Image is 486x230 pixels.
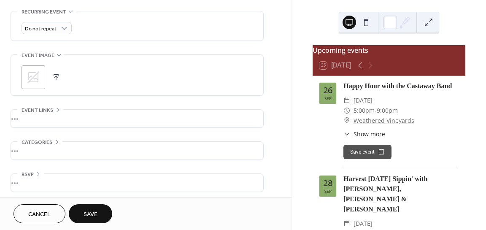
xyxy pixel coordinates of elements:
span: 5:00pm [354,106,375,116]
div: Sep [324,189,332,193]
button: ​Show more [343,130,385,138]
span: Show more [354,130,385,138]
div: ​ [343,130,350,138]
div: ​ [343,95,350,106]
div: ••• [11,142,263,160]
span: [DATE] [354,219,373,229]
span: 9:00pm [377,106,398,116]
div: ••• [11,174,263,192]
div: Sep [324,96,332,100]
span: Categories [22,138,52,147]
button: Save event [343,145,391,159]
div: 26 [323,86,332,95]
span: Recurring event [22,8,66,16]
div: ••• [11,110,263,127]
div: ; [22,65,45,89]
div: 28 [323,179,332,187]
div: ​ [343,106,350,116]
span: Do not repeat [25,24,57,34]
a: Weathered Vineyards [354,116,414,126]
div: ​ [343,116,350,126]
span: Cancel [28,210,51,219]
span: [DATE] [354,95,373,106]
span: Event links [22,106,53,115]
div: Happy Hour with the Castaway Band [343,81,459,91]
button: Save [69,204,112,223]
span: RSVP [22,170,34,179]
div: ​ [343,219,350,229]
span: - [375,106,377,116]
div: Upcoming events [313,45,465,55]
span: Save [84,210,97,219]
span: Event image [22,51,54,60]
button: Cancel [13,204,65,223]
div: Harvest [DATE] Sippin' with [PERSON_NAME], [PERSON_NAME] & [PERSON_NAME] [343,174,459,214]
